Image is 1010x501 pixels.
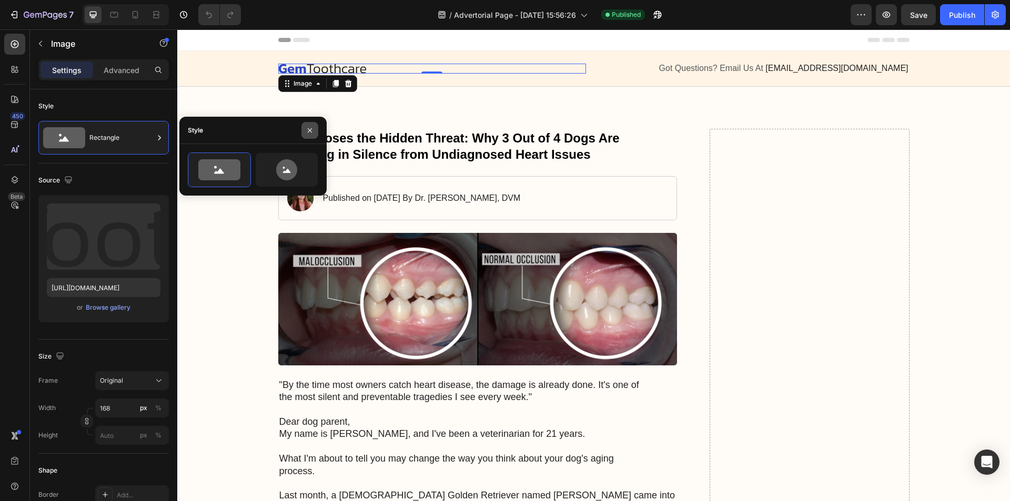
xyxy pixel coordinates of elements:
[137,429,150,442] button: %
[100,376,123,385] span: Original
[910,11,927,19] span: Save
[155,431,161,440] div: %
[949,9,975,21] div: Publish
[449,9,452,21] span: /
[86,303,130,312] div: Browse gallery
[152,402,165,414] button: px
[38,403,56,413] label: Width
[95,371,169,390] button: Original
[38,376,58,385] label: Frame
[4,4,78,25] button: 7
[901,4,936,25] button: Save
[102,448,499,497] p: Last month, a [DEMOGRAPHIC_DATA] Golden Retriever named [PERSON_NAME] came into my clinic for wha...
[85,302,131,313] button: Browse gallery
[588,34,731,43] span: [EMAIL_ADDRESS][DOMAIN_NAME]
[38,101,54,111] div: Style
[110,156,136,182] img: gempages_581682809412780771-2dcfb412-734c-4951-b9f2-afea92e540d4.webp
[137,402,150,414] button: %
[177,29,1010,501] iframe: Design area
[612,10,641,19] span: Published
[152,429,165,442] button: px
[102,411,499,448] p: What I'm about to tell you may change the way you think about your dog's aging process.
[38,431,58,440] label: Height
[10,112,25,120] div: 450
[102,350,499,374] p: "By the time most owners catch heart disease, the damage is already done. It's one of the most si...
[38,173,75,188] div: Source
[47,203,160,270] img: preview-image
[482,34,586,43] span: Got Questions? Email Us At
[69,8,74,21] p: 7
[155,403,161,413] div: %
[47,278,160,297] input: https://example.com/image.jpg
[454,9,576,21] span: Advertorial Page - [DATE] 15:56:26
[940,4,984,25] button: Publish
[101,203,500,336] img: gempages_581682809412780771-89f564a1-6ab5-4ddd-8716-f3503aa44200.webp
[52,65,82,76] p: Settings
[188,126,203,135] div: Style
[89,126,154,150] div: Rectangle
[102,374,499,411] p: Dear dog parent, My name is [PERSON_NAME], and I've been a veterinarian for 21 years.
[8,192,25,201] div: Beta
[140,403,147,413] div: px
[146,163,344,175] p: Published on [DATE] By Dr. [PERSON_NAME], DVM
[38,490,59,499] div: Border
[198,4,241,25] div: Undo/Redo
[101,99,500,134] h1: Vet Exposes the Hidden Threat: Why 3 Out of 4 Dogs Are Suffering in Silence from Undiagnosed Hear...
[77,301,83,314] span: or
[38,350,66,364] div: Size
[104,65,139,76] p: Advanced
[38,466,57,475] div: Shape
[51,37,140,50] p: Image
[117,490,166,500] div: Add...
[95,398,169,417] input: px%
[140,431,147,440] div: px
[95,426,169,445] input: px%
[974,449,999,475] div: Open Intercom Messenger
